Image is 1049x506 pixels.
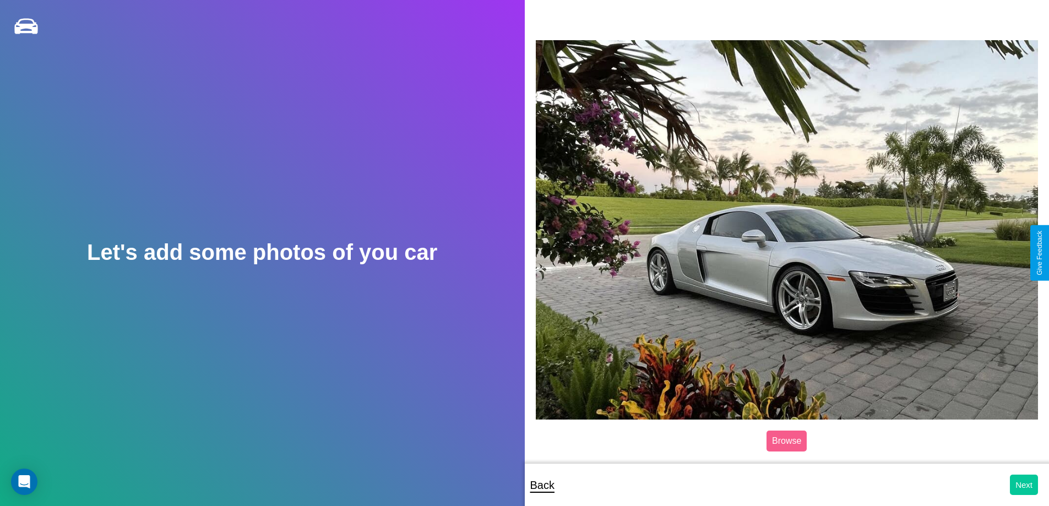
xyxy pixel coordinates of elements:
[87,240,437,265] h2: Let's add some photos of you car
[767,431,807,451] label: Browse
[536,40,1039,419] img: posted
[1036,231,1043,275] div: Give Feedback
[530,475,555,495] p: Back
[11,469,37,495] div: Open Intercom Messenger
[1010,475,1038,495] button: Next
